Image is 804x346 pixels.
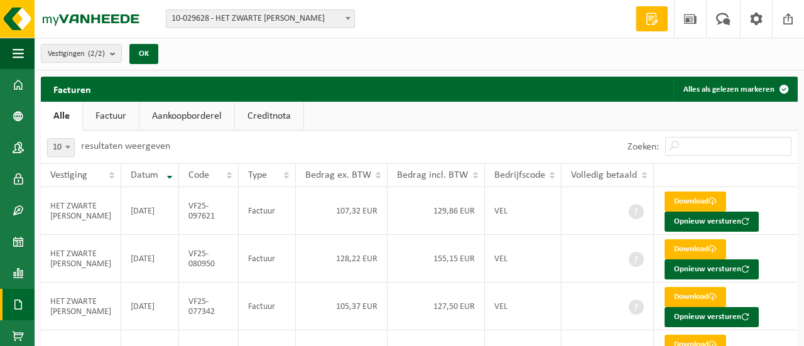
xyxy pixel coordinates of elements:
[41,187,121,235] td: HET ZWARTE [PERSON_NAME]
[179,283,238,330] td: VF25-077342
[397,170,468,180] span: Bedrag incl. BTW
[50,170,87,180] span: Vestiging
[494,170,545,180] span: Bedrijfscode
[627,142,659,152] label: Zoeken:
[41,235,121,283] td: HET ZWARTE [PERSON_NAME]
[239,187,296,235] td: Factuur
[48,139,74,156] span: 10
[485,235,562,283] td: VEL
[48,45,105,63] span: Vestigingen
[665,239,726,259] a: Download
[179,187,238,235] td: VF25-097621
[121,187,179,235] td: [DATE]
[296,235,388,283] td: 128,22 EUR
[41,44,122,63] button: Vestigingen(2/2)
[388,187,485,235] td: 129,86 EUR
[41,102,82,131] a: Alle
[485,283,562,330] td: VEL
[179,235,238,283] td: VF25-080950
[665,307,759,327] button: Opnieuw versturen
[131,170,158,180] span: Datum
[129,44,158,64] button: OK
[388,283,485,330] td: 127,50 EUR
[47,138,75,157] span: 10
[485,187,562,235] td: VEL
[41,283,121,330] td: HET ZWARTE [PERSON_NAME]
[139,102,234,131] a: Aankoopborderel
[239,283,296,330] td: Factuur
[188,170,209,180] span: Code
[665,259,759,279] button: Opnieuw versturen
[81,141,170,151] label: resultaten weergeven
[571,170,637,180] span: Volledig betaald
[41,77,104,101] h2: Facturen
[83,102,139,131] a: Factuur
[121,235,179,283] td: [DATE]
[121,283,179,330] td: [DATE]
[248,170,267,180] span: Type
[239,235,296,283] td: Factuur
[665,192,726,212] a: Download
[166,9,355,28] span: 10-029628 - HET ZWARTE GOUD - KAPELLEN
[296,283,388,330] td: 105,37 EUR
[166,10,354,28] span: 10-029628 - HET ZWARTE GOUD - KAPELLEN
[88,50,105,58] count: (2/2)
[673,77,796,102] button: Alles als gelezen markeren
[296,187,388,235] td: 107,32 EUR
[388,235,485,283] td: 155,15 EUR
[665,212,759,232] button: Opnieuw versturen
[665,287,726,307] a: Download
[235,102,303,131] a: Creditnota
[305,170,371,180] span: Bedrag ex. BTW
